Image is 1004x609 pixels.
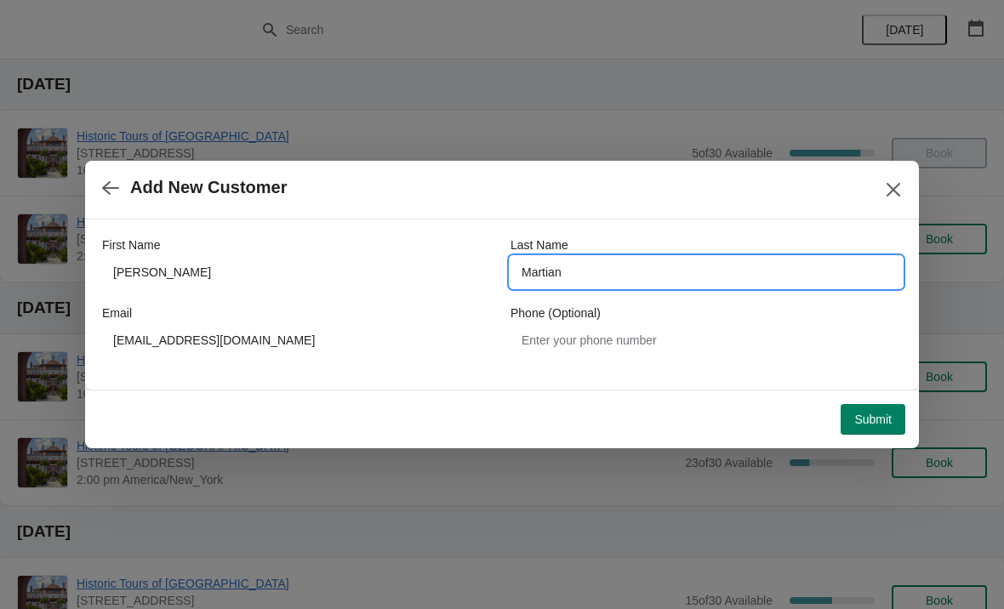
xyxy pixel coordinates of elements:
[130,178,287,197] h2: Add New Customer
[102,325,493,356] input: Enter your email
[854,413,892,426] span: Submit
[102,236,160,253] label: First Name
[511,236,568,253] label: Last Name
[878,174,909,205] button: Close
[841,404,905,435] button: Submit
[511,257,902,287] input: Smith
[102,304,132,322] label: Email
[511,325,902,356] input: Enter your phone number
[102,257,493,287] input: John
[511,304,601,322] label: Phone (Optional)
